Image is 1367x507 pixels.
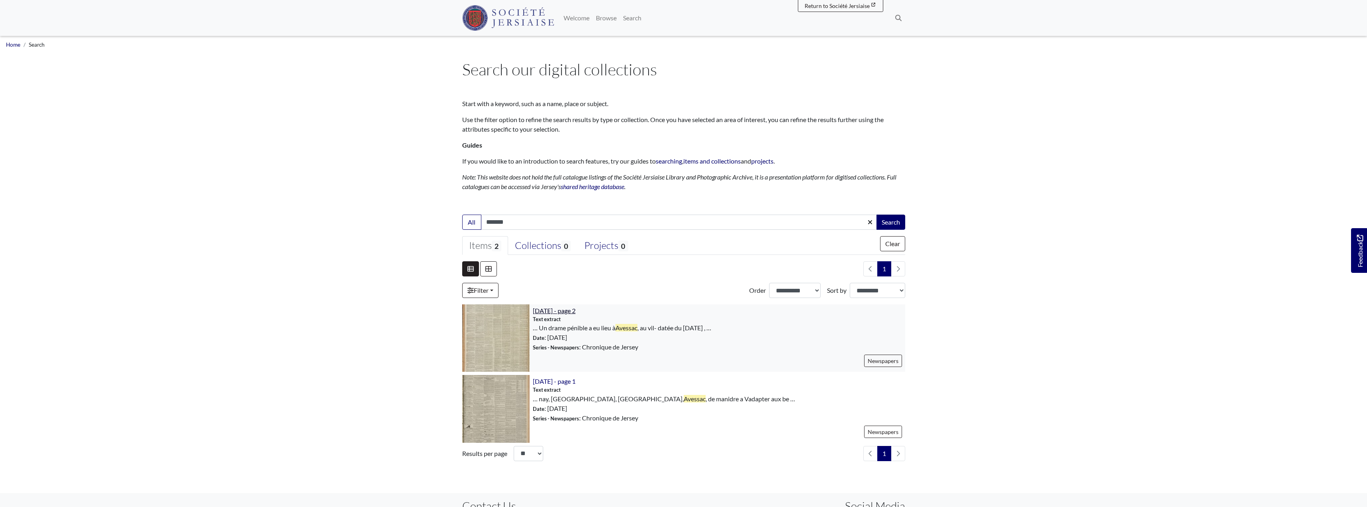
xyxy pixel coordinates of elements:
span: Search [29,41,45,48]
span: 0 [618,241,628,251]
label: Results per page [462,449,507,458]
span: Avessac [615,324,637,331]
img: 15th June 1907 - page 2 [462,304,530,372]
span: 0 [561,241,571,251]
label: Order [749,286,766,295]
span: : [DATE] [533,333,567,342]
span: Goto page 1 [877,446,891,461]
div: Collections [515,240,571,252]
span: Feedback [1355,235,1365,267]
span: : Chronique de Jersey [533,413,638,423]
span: Series - Newspapers [533,415,579,422]
a: Welcome [560,10,593,26]
span: Series - Newspapers [533,344,579,351]
a: [DATE] - page 1 [533,377,576,385]
button: Search [876,215,905,230]
button: Clear [880,236,905,251]
h1: Search our digital collections [462,60,905,79]
a: Filter [462,283,499,298]
a: shared heritage database [561,183,624,190]
div: Items [469,240,501,252]
img: Société Jersiaise [462,5,554,31]
button: All [462,215,481,230]
img: 27th September 1876 - page 1 [462,375,530,442]
p: Start with a keyword, such as a name, place or subject. [462,99,905,109]
li: Previous page [863,261,878,276]
p: If you would like to an introduction to search features, try our guides to , and . [462,156,905,166]
a: Would you like to provide feedback? [1351,228,1367,273]
a: Search [620,10,645,26]
strong: Guides [462,141,482,149]
span: … nay, [GEOGRAPHIC_DATA], [GEOGRAPHIC_DATA], , de manidre a Vadapter aux be … [533,394,795,404]
a: Browse [593,10,620,26]
span: … Un drame pénible a eu lieu à , au vil- datée du [DATE] , … [533,323,711,333]
span: Avessac [684,395,706,402]
span: Date [533,335,544,341]
span: Text extract [533,386,561,394]
a: projects [751,157,774,165]
span: Text extract [533,316,561,323]
a: searching [656,157,682,165]
a: Newspapers [864,355,902,367]
label: Sort by [827,286,847,295]
a: Home [6,41,20,48]
em: Note: This website does not hold the full catalogue listings of the Société Jersiaise Library and... [462,173,896,190]
span: Return to Société Jersiaise [805,2,870,9]
a: [DATE] - page 2 [533,307,576,314]
p: Use the filter option to refine the search results by type or collection. Once you have selected ... [462,115,905,134]
li: Previous page [863,446,878,461]
a: Société Jersiaise logo [462,3,554,33]
input: Enter one or more search terms... [481,215,877,230]
span: Goto page 1 [877,261,891,276]
span: : Chronique de Jersey [533,342,638,352]
a: Newspapers [864,426,902,438]
span: Date [533,406,544,412]
nav: pagination [860,261,905,276]
span: : [DATE] [533,404,567,413]
nav: pagination [860,446,905,461]
div: Projects [584,240,628,252]
span: 2 [492,241,501,251]
a: items and collections [683,157,741,165]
